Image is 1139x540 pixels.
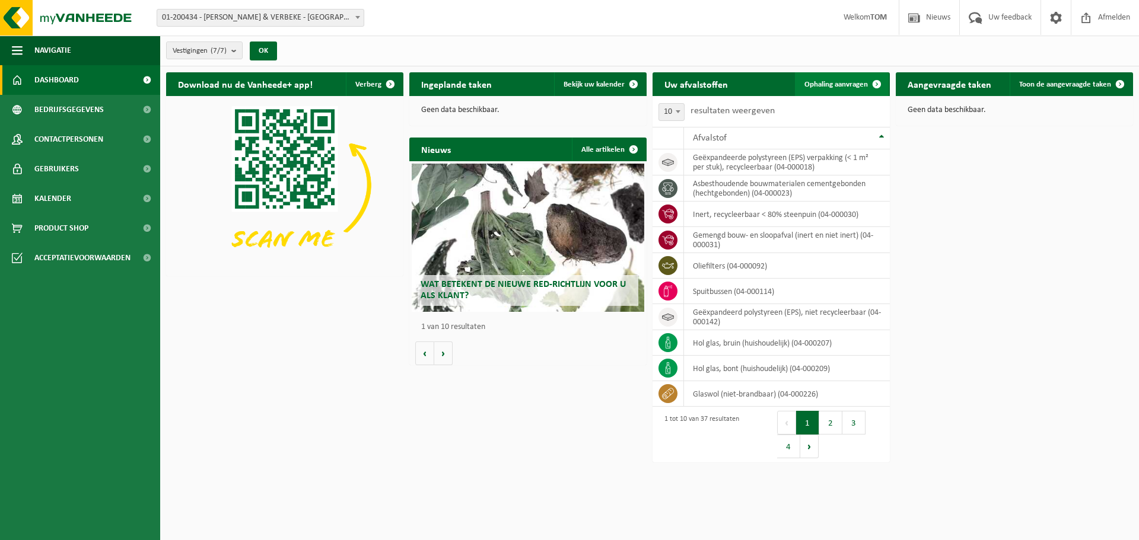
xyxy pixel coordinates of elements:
button: Verberg [346,72,402,96]
td: geëxpandeerd polystyreen (EPS), niet recycleerbaar (04-000142) [684,304,890,330]
span: Wat betekent de nieuwe RED-richtlijn voor u als klant? [421,280,626,301]
h2: Aangevraagde taken [896,72,1003,95]
span: Verberg [355,81,381,88]
count: (7/7) [211,47,227,55]
p: Geen data beschikbaar. [908,106,1121,114]
h2: Uw afvalstoffen [653,72,740,95]
button: 1 [796,411,819,434]
span: Gebruikers [34,154,79,184]
span: Contactpersonen [34,124,103,154]
strong: TOM [870,13,887,22]
p: 1 van 10 resultaten [421,323,641,331]
td: geëxpandeerde polystyreen (EPS) verpakking (< 1 m² per stuk), recycleerbaar (04-000018) [684,149,890,175]
span: Dashboard [34,65,79,95]
h2: Download nu de Vanheede+ app! [166,72,324,95]
td: spuitbussen (04-000114) [684,279,890,304]
span: Acceptatievoorwaarden [34,243,131,273]
span: 01-200434 - VULSTEKE & VERBEKE - POPERINGE [157,9,364,26]
span: 10 [658,103,685,121]
a: Bekijk uw kalender [554,72,645,96]
span: Bekijk uw kalender [564,81,625,88]
td: glaswol (niet-brandbaar) (04-000226) [684,381,890,407]
span: Kalender [34,184,71,213]
td: hol glas, bruin (huishoudelijk) (04-000207) [684,330,890,356]
img: Download de VHEPlus App [166,96,403,274]
label: resultaten weergeven [691,106,775,116]
h2: Ingeplande taken [409,72,504,95]
span: Navigatie [34,36,71,65]
td: hol glas, bont (huishoudelijk) (04-000209) [684,356,890,381]
td: gemengd bouw- en sloopafval (inert en niet inert) (04-000031) [684,227,890,253]
button: Volgende [434,341,453,365]
button: Vorige [415,341,434,365]
button: OK [250,41,277,60]
button: Vestigingen(7/7) [166,41,243,59]
span: 01-200434 - VULSTEKE & VERBEKE - POPERINGE [157,9,364,27]
a: Toon de aangevraagde taken [1010,72,1132,96]
span: Product Shop [34,213,88,243]
h2: Nieuws [409,138,463,161]
span: Bedrijfsgegevens [34,95,104,124]
span: Toon de aangevraagde taken [1019,81,1111,88]
button: Next [800,434,819,458]
a: Alle artikelen [572,138,645,161]
div: 1 tot 10 van 37 resultaten [658,410,739,459]
span: Afvalstof [693,133,727,143]
p: Geen data beschikbaar. [421,106,635,114]
button: 2 [819,411,842,434]
button: 3 [842,411,866,434]
button: Previous [777,411,796,434]
td: oliefilters (04-000092) [684,253,890,279]
span: 10 [659,104,684,120]
td: asbesthoudende bouwmaterialen cementgebonden (hechtgebonden) (04-000023) [684,175,890,202]
span: Ophaling aanvragen [804,81,868,88]
a: Wat betekent de nieuwe RED-richtlijn voor u als klant? [412,164,644,312]
a: Ophaling aanvragen [795,72,889,96]
span: Vestigingen [173,42,227,60]
td: inert, recycleerbaar < 80% steenpuin (04-000030) [684,202,890,227]
button: 4 [777,434,800,458]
